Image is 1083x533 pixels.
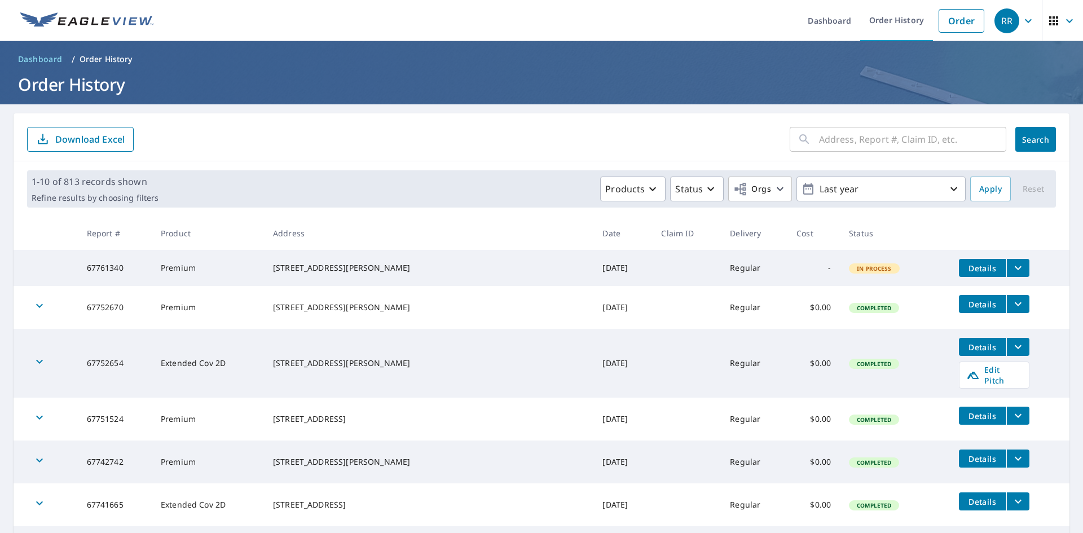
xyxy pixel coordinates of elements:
[273,262,584,274] div: [STREET_ADDRESS][PERSON_NAME]
[14,50,1069,68] nav: breadcrumb
[1006,450,1029,468] button: filesDropdownBtn-67742742
[152,483,264,526] td: Extended Cov 2D
[721,441,787,483] td: Regular
[966,342,1000,353] span: Details
[1006,492,1029,510] button: filesDropdownBtn-67741665
[966,299,1000,310] span: Details
[796,177,966,201] button: Last year
[959,492,1006,510] button: detailsBtn-67741665
[959,338,1006,356] button: detailsBtn-67752654
[14,73,1069,96] h1: Order History
[728,177,792,201] button: Orgs
[819,124,1006,155] input: Address, Report #, Claim ID, etc.
[264,217,593,250] th: Address
[840,217,950,250] th: Status
[152,441,264,483] td: Premium
[152,286,264,329] td: Premium
[850,265,899,272] span: In Process
[721,217,787,250] th: Delivery
[787,398,840,441] td: $0.00
[273,413,584,425] div: [STREET_ADDRESS]
[1006,407,1029,425] button: filesDropdownBtn-67751524
[966,364,1022,386] span: Edit Pitch
[787,217,840,250] th: Cost
[787,286,840,329] td: $0.00
[959,295,1006,313] button: detailsBtn-67752670
[721,483,787,526] td: Regular
[27,127,134,152] button: Download Excel
[966,453,1000,464] span: Details
[20,12,153,29] img: EV Logo
[939,9,984,33] a: Order
[78,250,152,286] td: 67761340
[78,329,152,398] td: 67752654
[18,54,63,65] span: Dashboard
[979,182,1002,196] span: Apply
[959,362,1029,389] a: Edit Pitch
[721,286,787,329] td: Regular
[850,501,898,509] span: Completed
[959,259,1006,277] button: detailsBtn-67761340
[152,398,264,441] td: Premium
[787,483,840,526] td: $0.00
[593,441,652,483] td: [DATE]
[152,329,264,398] td: Extended Cov 2D
[1015,127,1056,152] button: Search
[80,54,133,65] p: Order History
[32,193,159,203] p: Refine results by choosing filters
[787,329,840,398] td: $0.00
[78,483,152,526] td: 67741665
[78,398,152,441] td: 67751524
[593,250,652,286] td: [DATE]
[959,407,1006,425] button: detailsBtn-67751524
[850,360,898,368] span: Completed
[593,286,652,329] td: [DATE]
[14,50,67,68] a: Dashboard
[787,250,840,286] td: -
[994,8,1019,33] div: RR
[1006,338,1029,356] button: filesDropdownBtn-67752654
[966,263,1000,274] span: Details
[593,217,652,250] th: Date
[670,177,724,201] button: Status
[593,398,652,441] td: [DATE]
[55,133,125,146] p: Download Excel
[733,182,771,196] span: Orgs
[78,286,152,329] td: 67752670
[600,177,666,201] button: Products
[850,459,898,466] span: Completed
[273,456,584,468] div: [STREET_ADDRESS][PERSON_NAME]
[78,441,152,483] td: 67742742
[721,398,787,441] td: Regular
[970,177,1011,201] button: Apply
[966,496,1000,507] span: Details
[273,499,584,510] div: [STREET_ADDRESS]
[1024,134,1047,145] span: Search
[72,52,75,66] li: /
[966,411,1000,421] span: Details
[721,250,787,286] td: Regular
[593,329,652,398] td: [DATE]
[152,217,264,250] th: Product
[675,182,703,196] p: Status
[850,304,898,312] span: Completed
[959,450,1006,468] button: detailsBtn-67742742
[1006,295,1029,313] button: filesDropdownBtn-67752670
[850,416,898,424] span: Completed
[273,302,584,313] div: [STREET_ADDRESS][PERSON_NAME]
[652,217,721,250] th: Claim ID
[152,250,264,286] td: Premium
[593,483,652,526] td: [DATE]
[787,441,840,483] td: $0.00
[32,175,159,188] p: 1-10 of 813 records shown
[605,182,645,196] p: Products
[78,217,152,250] th: Report #
[1006,259,1029,277] button: filesDropdownBtn-67761340
[815,179,947,199] p: Last year
[721,329,787,398] td: Regular
[273,358,584,369] div: [STREET_ADDRESS][PERSON_NAME]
